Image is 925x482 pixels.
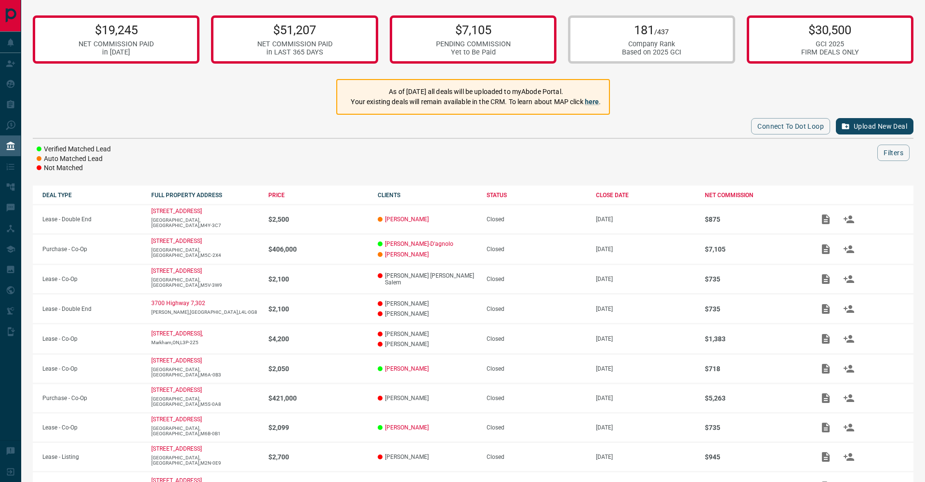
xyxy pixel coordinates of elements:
[42,424,142,431] p: Lease - Co-Op
[596,276,695,282] p: [DATE]
[268,424,368,431] p: $2,099
[151,330,203,337] a: [STREET_ADDRESS],
[801,48,859,56] div: FIRM DEALS ONLY
[801,40,859,48] div: GCI 2025
[487,335,586,342] div: Closed
[654,28,669,36] span: /437
[385,365,429,372] a: [PERSON_NAME]
[705,424,804,431] p: $735
[268,335,368,343] p: $4,200
[814,453,837,460] span: Add / View Documents
[79,48,154,56] div: in [DATE]
[487,395,586,402] div: Closed
[42,395,142,402] p: Purchase - Co-Op
[378,395,477,402] p: [PERSON_NAME]
[151,192,259,199] div: FULL PROPERTY ADDRESS
[151,208,202,214] p: [STREET_ADDRESS]
[351,87,601,97] p: As of [DATE] all deals will be uploaded to myAbode Portal.
[705,365,804,373] p: $718
[487,216,586,223] div: Closed
[837,215,860,222] span: Match Clients
[151,340,259,345] p: Markham,ON,L3P-2Z5
[801,23,859,37] p: $30,500
[151,387,202,393] a: [STREET_ADDRESS]
[436,40,511,48] div: PENDING COMMISSION
[151,455,259,466] p: [GEOGRAPHIC_DATA],[GEOGRAPHIC_DATA],M2N-0E9
[42,276,142,282] p: Lease - Co-Op
[385,241,453,247] a: [PERSON_NAME]-D'agnolo
[705,192,804,199] div: NET COMMISSION
[814,424,837,430] span: Add / View Documents
[257,23,332,37] p: $51,207
[814,305,837,312] span: Add / View Documents
[596,454,695,460] p: [DATE]
[705,245,804,253] p: $7,105
[79,23,154,37] p: $19,245
[268,305,368,313] p: $2,100
[42,335,142,342] p: Lease - Co-Op
[42,192,142,199] div: DEAL TYPE
[378,331,477,337] p: [PERSON_NAME]
[151,247,259,258] p: [GEOGRAPHIC_DATA],[GEOGRAPHIC_DATA],M5C-2X4
[378,454,477,460] p: [PERSON_NAME]
[487,276,586,282] div: Closed
[151,396,259,407] p: [GEOGRAPHIC_DATA],[GEOGRAPHIC_DATA],M5S-0A8
[622,48,681,56] div: Based on 2025 GCI
[151,268,202,274] a: [STREET_ADDRESS]
[151,367,259,377] p: [GEOGRAPHIC_DATA],[GEOGRAPHIC_DATA],M6A-0B3
[151,416,202,423] a: [STREET_ADDRESS]
[268,275,368,283] p: $2,100
[487,246,586,253] div: Closed
[151,238,202,244] a: [STREET_ADDRESS]
[487,306,586,312] div: Closed
[378,310,477,317] p: [PERSON_NAME]
[151,357,202,364] p: [STREET_ADDRESS]
[596,216,695,223] p: [DATE]
[436,48,511,56] div: Yet to Be Paid
[42,246,142,253] p: Purchase - Co-Op
[622,23,681,37] p: 181
[596,192,695,199] div: CLOSE DATE
[814,335,837,342] span: Add / View Documents
[385,216,429,223] a: [PERSON_NAME]
[837,453,860,460] span: Match Clients
[837,275,860,282] span: Match Clients
[705,453,804,461] p: $945
[837,365,860,372] span: Match Clients
[37,154,111,164] li: Auto Matched Lead
[42,306,142,312] p: Lease - Double End
[596,335,695,342] p: [DATE]
[151,300,205,307] a: 3700 Highway 7,302
[257,40,332,48] div: NET COMMISSION PAID
[622,40,681,48] div: Company Rank
[596,365,695,372] p: [DATE]
[814,245,837,252] span: Add / View Documents
[814,365,837,372] span: Add / View Documents
[151,445,202,452] a: [STREET_ADDRESS]
[705,305,804,313] p: $735
[487,454,586,460] div: Closed
[705,335,804,343] p: $1,383
[487,365,586,372] div: Closed
[836,118,913,134] button: Upload New Deal
[268,215,368,223] p: $2,500
[837,424,860,430] span: Match Clients
[151,309,259,315] p: [PERSON_NAME],[GEOGRAPHIC_DATA],L4L-0G8
[268,245,368,253] p: $406,000
[42,454,142,460] p: Lease - Listing
[42,365,142,372] p: Lease - Co-Op
[37,145,111,154] li: Verified Matched Lead
[378,192,477,199] div: CLIENTS
[837,245,860,252] span: Match Clients
[37,163,111,173] li: Not Matched
[837,305,860,312] span: Match Clients
[151,277,259,288] p: [GEOGRAPHIC_DATA],[GEOGRAPHIC_DATA],M5V-3W9
[151,217,259,228] p: [GEOGRAPHIC_DATA],[GEOGRAPHIC_DATA],M4Y-3C7
[257,48,332,56] div: in LAST 365 DAYS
